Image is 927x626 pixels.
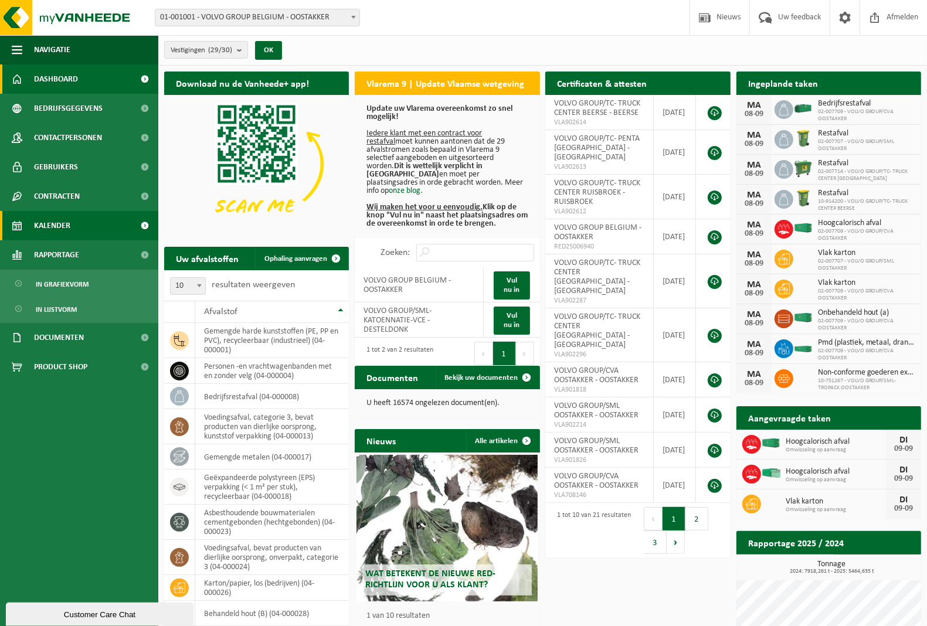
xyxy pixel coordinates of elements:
button: Previous [474,342,493,365]
span: VOLVO GROUP/TC- TRUCK CENTER BEERSE - BEERSE [554,99,640,117]
span: VLA902287 [554,296,644,305]
span: Restafval [818,189,915,198]
td: asbesthoudende bouwmaterialen cementgebonden (hechtgebonden) (04-000023) [195,505,349,540]
a: Alle artikelen [466,429,539,453]
span: VLA901818 [554,385,644,394]
img: WB-0660-HPE-GN-01 [793,158,813,178]
span: 02-007709 - VOLVO GROUP/CVA OOSTAKKER [818,288,915,302]
td: bedrijfsrestafval (04-000008) [195,384,349,409]
td: karton/papier, los (bedrijven) (04-000026) [195,575,349,601]
span: VOLVO GROUP/TC- TRUCK CENTER RUISBROEK - RUISBROEK [554,179,640,206]
button: 1 [663,507,685,530]
td: [DATE] [654,433,696,468]
div: 1 tot 10 van 21 resultaten [551,506,631,555]
iframe: chat widget [6,600,196,626]
td: geëxpandeerde polystyreen (EPS) verpakking (< 1 m² per stuk), recycleerbaar (04-000018) [195,469,349,505]
h2: Certificaten & attesten [545,72,658,94]
img: HK-XC-20-GN-00 [793,342,813,353]
span: Bedrijfsrestafval [818,99,915,108]
div: 08-09 [742,200,766,208]
div: MA [742,370,766,379]
td: gemengde metalen (04-000017) [195,444,349,469]
td: [DATE] [654,175,696,219]
span: In grafiekvorm [36,273,89,295]
button: Next [516,342,534,365]
div: 08-09 [742,110,766,118]
span: 02-007709 - VOLVO GROUP/CVA OOSTAKKER [818,318,915,332]
img: HK-XZ-20-GN-00 [793,98,813,118]
span: Omwisseling op aanvraag [786,477,886,484]
u: Wij maken het voor u eenvoudig. [366,203,483,212]
span: VLA902296 [554,350,644,359]
span: Non-conforme goederen ex. automobiel [818,368,915,377]
span: VOLVO GROUP/TC- TRUCK CENTER [GEOGRAPHIC_DATA] - [GEOGRAPHIC_DATA] [554,312,640,349]
span: 02-007709 - VOLVO GROUP/CVA OOSTAKKER [818,108,915,123]
span: VLA902614 [554,118,644,127]
td: gemengde harde kunststoffen (PE, PP en PVC), recycleerbaar (industrieel) (04-000001) [195,323,349,358]
span: Vlak karton [818,249,915,258]
div: 08-09 [742,379,766,387]
span: Contactpersonen [34,123,102,152]
span: Vlak karton [786,497,886,506]
span: Rapportage [34,240,79,270]
span: VLA708146 [554,491,644,500]
button: OK [255,41,282,60]
span: Restafval [818,129,915,138]
u: Iedere klant met een contract voor restafval [366,129,482,146]
div: MA [742,220,766,230]
span: 10-751267 - VOLVO GROUP/SML-TROPACK OOSTAKKER [818,377,915,392]
span: Vestigingen [171,42,232,59]
td: [DATE] [654,95,696,130]
div: 08-09 [742,140,766,148]
span: 01-001001 - VOLVO GROUP BELGIUM - OOSTAKKER [155,9,359,26]
h2: Download nu de Vanheede+ app! [164,72,321,94]
label: resultaten weergeven [212,280,295,290]
span: 10 [171,278,205,294]
span: Bekijk uw documenten [445,374,518,382]
div: MA [742,101,766,110]
p: U heeft 16574 ongelezen document(en). [366,399,528,407]
div: DI [892,495,915,505]
button: 3 [644,530,667,554]
td: [DATE] [654,219,696,254]
div: 08-09 [742,170,766,178]
img: HK-XC-40-GN-00 [793,223,813,233]
td: [DATE] [654,397,696,433]
div: 09-09 [892,445,915,453]
span: Restafval [818,159,915,168]
span: VOLVO GROUP/SML OOSTAKKER - OOSTAKKER [554,437,639,455]
img: WB-0240-HPE-GN-50 [793,128,813,148]
img: Download de VHEPlus App [164,95,349,233]
td: VOLVO GROUP/SML-KATOENNATIE-VCE - DESTELDONK [355,302,484,338]
span: Documenten [34,323,84,352]
img: HK-XC-40-GN-00 [761,438,781,448]
span: Pmd (plastiek, metaal, drankkartons) (bedrijven) [818,338,915,348]
div: 08-09 [742,349,766,358]
span: VOLVO GROUP/CVA OOSTAKKER - OOSTAKKER [554,366,639,385]
div: 1 tot 2 van 2 resultaten [361,341,433,366]
td: voedingsafval, categorie 3, bevat producten van dierlijke oorsprong, kunststof verpakking (04-000... [195,409,349,444]
a: Wat betekent de nieuwe RED-richtlijn voor u als klant? [356,455,538,601]
td: VOLVO GROUP BELGIUM - OOSTAKKER [355,267,484,302]
span: VOLVO GROUP/TC- PENTA [GEOGRAPHIC_DATA] - [GEOGRAPHIC_DATA] [554,134,640,162]
span: 02-007714 - VOLVO GROUP/TC- TRUCK CENTER [GEOGRAPHIC_DATA] [818,168,915,182]
div: MA [742,340,766,349]
h2: Nieuws [355,429,408,452]
td: [DATE] [654,468,696,503]
h2: Uw afvalstoffen [164,247,250,270]
span: Bedrijfsgegevens [34,94,103,123]
span: Omwisseling op aanvraag [786,506,886,513]
span: Contracten [34,182,80,211]
td: personen -en vrachtwagenbanden met en zonder velg (04-000004) [195,358,349,384]
label: Zoeken: [381,249,410,258]
a: Vul nu in [494,307,530,335]
span: Hoogcalorisch afval [786,437,886,447]
span: RED25006940 [554,242,644,251]
span: Afvalstof [204,307,237,317]
span: Ophaling aanvragen [264,255,327,263]
div: 08-09 [742,319,766,328]
img: WB-0240-HPE-GN-50 [793,188,813,208]
p: moet kunnen aantonen dat de 29 afvalstromen zoals bepaald in Vlarema 9 selectief aangeboden en ui... [366,105,528,228]
b: Dit is wettelijk verplicht in [GEOGRAPHIC_DATA] [366,162,483,179]
span: VOLVO GROUP/TC- TRUCK CENTER [GEOGRAPHIC_DATA] - [GEOGRAPHIC_DATA] [554,258,640,295]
